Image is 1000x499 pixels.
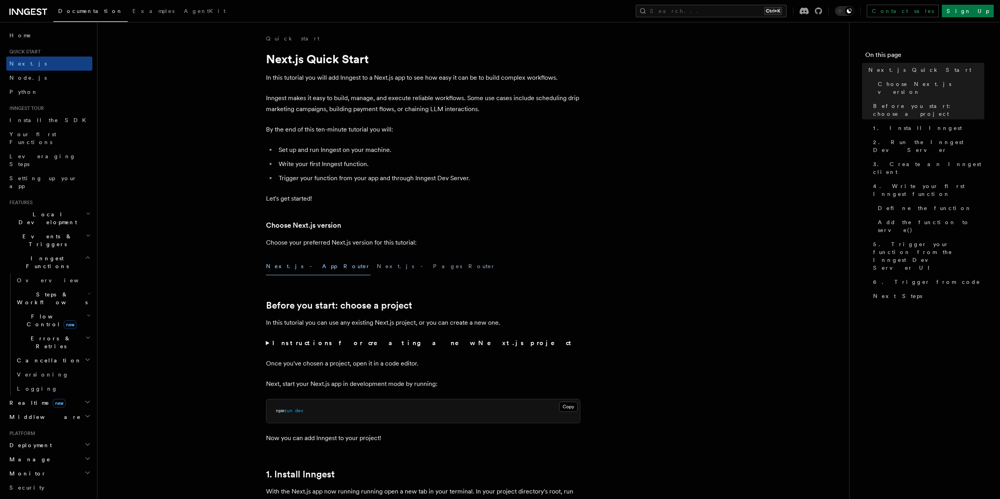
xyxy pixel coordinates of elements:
a: Your first Functions [6,127,92,149]
p: Inngest makes it easy to build, manage, and execute reliable workflows. Some use cases include sc... [266,93,580,115]
strong: Instructions for creating a new Next.js project [272,339,574,347]
button: Inngest Functions [6,251,92,273]
a: 5. Trigger your function from the Inngest Dev Server UI [870,237,984,275]
span: Errors & Retries [14,334,85,350]
a: Logging [14,382,92,396]
span: 5. Trigger your function from the Inngest Dev Server UI [873,240,984,272]
a: Documentation [53,2,128,22]
span: 3. Create an Inngest client [873,160,984,176]
li: Write your first Inngest function. [276,159,580,170]
p: By the end of this ten-minute tutorial you will: [266,124,580,135]
p: Once you've chosen a project, open it in a code editor. [266,358,580,369]
span: Deployment [6,441,52,449]
span: Leveraging Steps [9,153,76,167]
a: 1. Install Inngest [870,121,984,135]
span: Overview [17,277,98,283]
button: Monitor [6,466,92,481]
span: 1. Install Inngest [873,124,962,132]
span: Next Steps [873,292,922,300]
span: Before you start: choose a project [873,102,984,118]
span: Add the function to serve() [878,218,984,234]
a: 1. Install Inngest [266,469,335,480]
button: Flow Controlnew [14,309,92,331]
span: Define the function [878,204,972,212]
button: Local Development [6,207,92,229]
button: Next.js - App Router [266,258,371,275]
h4: On this page [865,50,984,63]
span: 6. Trigger from code [873,278,980,286]
p: Let's get started! [266,193,580,204]
span: dev [295,408,303,413]
span: AgentKit [184,8,226,14]
span: Monitor [6,470,46,477]
a: Contact sales [867,5,939,17]
span: Cancellation [14,356,82,364]
button: Toggle dark mode [835,6,854,16]
span: Next.js Quick Start [868,66,971,74]
a: Leveraging Steps [6,149,92,171]
a: Setting up your app [6,171,92,193]
a: 4. Write your first Inngest function [870,179,984,201]
summary: Instructions for creating a new Next.js project [266,338,580,349]
span: new [64,320,77,329]
span: Node.js [9,75,47,81]
span: Flow Control [14,313,86,328]
a: 2. Run the Inngest Dev Server [870,135,984,157]
span: Manage [6,455,51,463]
button: Copy [559,402,578,412]
button: Deployment [6,438,92,452]
span: Install the SDK [9,117,91,123]
span: Your first Functions [9,131,56,145]
p: Choose your preferred Next.js version for this tutorial: [266,237,580,248]
span: Realtime [6,399,66,407]
button: Manage [6,452,92,466]
a: Next.js [6,57,92,71]
span: Steps & Workflows [14,291,88,306]
span: Platform [6,430,35,437]
a: Add the function to serve() [875,215,984,237]
span: 2. Run the Inngest Dev Server [873,138,984,154]
a: Versioning [14,367,92,382]
a: Choose Next.js version [266,220,341,231]
button: Next.js - Pages Router [377,258,495,275]
p: Next, start your Next.js app in development mode by running: [266,378,580,389]
span: Features [6,199,33,206]
a: Python [6,85,92,99]
button: Events & Triggers [6,229,92,251]
a: 3. Create an Inngest client [870,157,984,179]
span: Next.js [9,60,47,67]
li: Trigger your function from your app and through Inngest Dev Server. [276,173,580,184]
p: In this tutorial you can use any existing Next.js project, or you can create a new one. [266,317,580,328]
span: Quick start [6,49,40,55]
a: Before you start: choose a project [870,99,984,121]
button: Realtimenew [6,396,92,410]
span: Local Development [6,210,86,226]
a: Quick start [266,35,319,42]
a: Install the SDK [6,113,92,127]
a: Security [6,481,92,495]
span: Logging [17,386,58,392]
span: Versioning [17,371,69,378]
span: Examples [132,8,174,14]
span: Home [9,31,31,39]
span: Middleware [6,413,81,421]
span: Setting up your app [9,175,77,189]
a: Node.js [6,71,92,85]
p: In this tutorial you will add Inngest to a Next.js app to see how easy it can be to build complex... [266,72,580,83]
button: Cancellation [14,353,92,367]
div: Inngest Functions [6,273,92,396]
a: AgentKit [179,2,230,21]
kbd: Ctrl+K [764,7,782,15]
span: Documentation [58,8,123,14]
a: Examples [128,2,179,21]
button: Middleware [6,410,92,424]
span: run [284,408,292,413]
a: Choose Next.js version [875,77,984,99]
span: Inngest tour [6,105,44,111]
span: Security [9,484,44,491]
span: Python [9,89,38,95]
a: Home [6,28,92,42]
a: 6. Trigger from code [870,275,984,289]
button: Steps & Workflows [14,287,92,309]
span: new [53,399,66,408]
